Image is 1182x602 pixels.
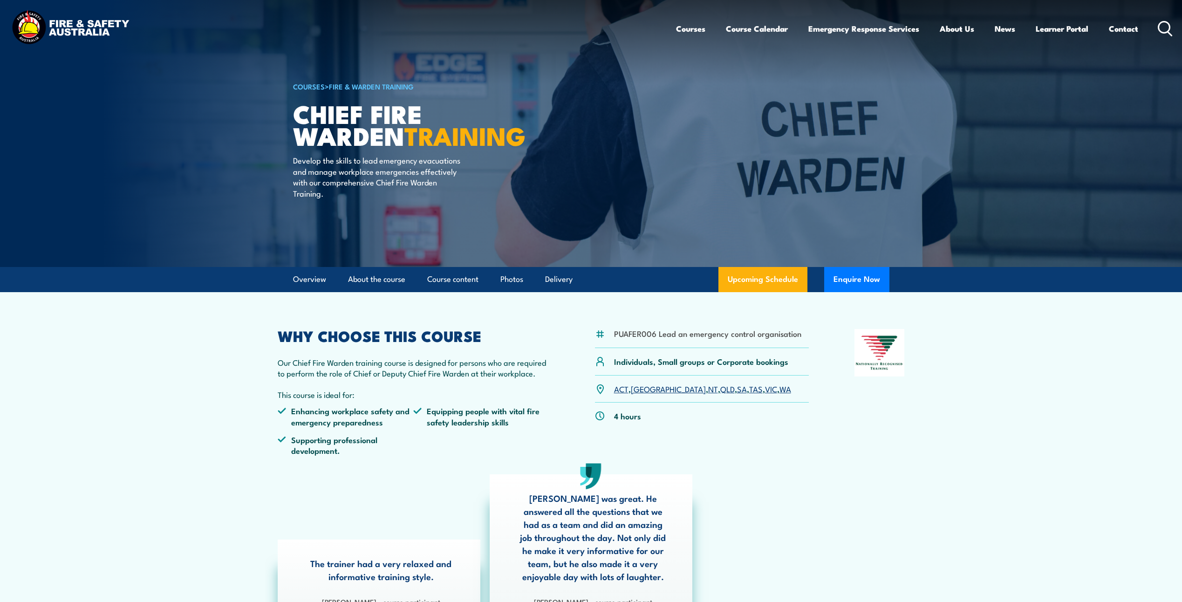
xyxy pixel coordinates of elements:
[824,267,889,292] button: Enquire Now
[278,405,414,427] li: Enhancing workplace safety and emergency preparedness
[749,383,763,394] a: TAS
[614,356,788,367] p: Individuals, Small groups or Corporate bookings
[278,434,414,456] li: Supporting professional development.
[614,383,629,394] a: ACT
[293,155,463,198] p: Develop the skills to lead emergency evacuations and manage workplace emergencies effectively wit...
[293,103,523,146] h1: Chief Fire Warden
[614,328,801,339] li: PUAFER006 Lead an emergency control organisation
[808,16,919,41] a: Emergency Response Services
[413,405,549,427] li: Equipping people with vital fire safety leadership skills
[278,357,550,379] p: Our Chief Fire Warden training course is designed for persons who are required to perform the rol...
[995,16,1015,41] a: News
[720,383,735,394] a: QLD
[631,383,706,394] a: [GEOGRAPHIC_DATA]
[1109,16,1138,41] a: Contact
[854,329,905,376] img: Nationally Recognised Training logo.
[614,410,641,421] p: 4 hours
[348,267,405,292] a: About the course
[718,267,807,292] a: Upcoming Schedule
[708,383,718,394] a: NT
[404,116,526,154] strong: TRAINING
[293,81,523,92] h6: >
[305,557,457,583] p: The trainer had a very relaxed and informative training style.
[517,492,669,583] p: [PERSON_NAME] was great. He answered all the questions that we had as a team and did an amazing j...
[278,389,550,400] p: This course is ideal for:
[737,383,747,394] a: SA
[940,16,974,41] a: About Us
[614,383,791,394] p: , , , , , , ,
[500,267,523,292] a: Photos
[278,329,550,342] h2: WHY CHOOSE THIS COURSE
[293,267,326,292] a: Overview
[779,383,791,394] a: WA
[545,267,573,292] a: Delivery
[293,81,325,91] a: COURSES
[726,16,788,41] a: Course Calendar
[1036,16,1088,41] a: Learner Portal
[676,16,705,41] a: Courses
[329,81,414,91] a: Fire & Warden Training
[427,267,478,292] a: Course content
[765,383,777,394] a: VIC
